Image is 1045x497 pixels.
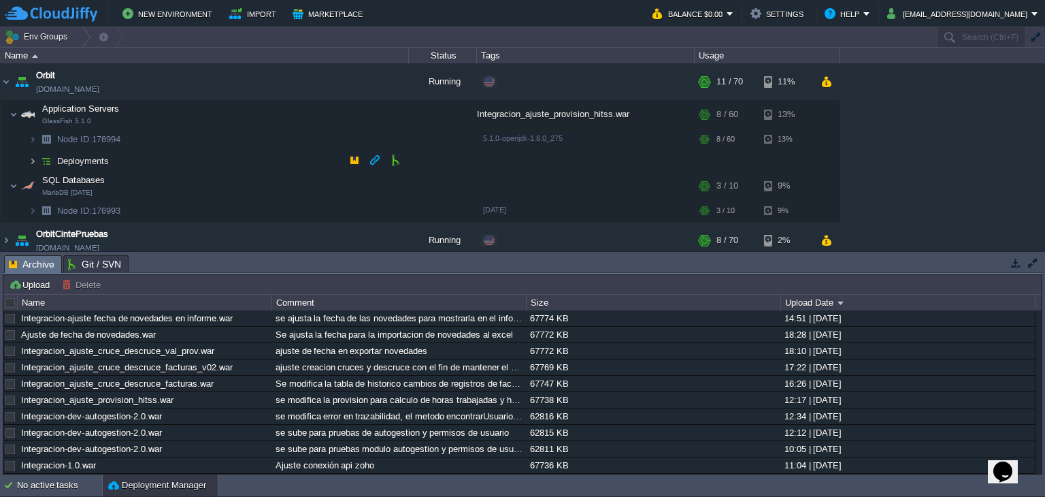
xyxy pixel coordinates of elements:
[272,376,525,391] div: Se modifica la tabla de historico cambios de registros de facturas, se agrega el maestro estados ...
[12,63,31,100] img: AMDAwAAAACH5BAEAAAAALAAAAAABAAEAAAICRAEAOw==
[527,343,780,359] div: 67772 KB
[36,227,108,241] a: OrbitCintePruebas
[527,327,780,342] div: 67772 KB
[988,443,1031,483] iframe: chat widget
[56,133,122,145] span: 176994
[32,54,38,58] img: AMDAwAAAACH5BAEAAAAALAAAAAABAAEAAAICRAEAOw==
[483,134,563,142] span: 5.1.0-openjdk-1.8.0_275
[56,133,122,145] a: Node ID:176994
[527,392,780,408] div: 67738 KB
[764,129,808,150] div: 13%
[695,48,839,63] div: Usage
[716,200,735,221] div: 3 / 10
[527,441,780,457] div: 62811 KB
[293,5,367,22] button: Marketplace
[37,150,56,172] img: AMDAwAAAACH5BAEAAAAALAAAAAABAAEAAAICRAEAOw==
[17,475,102,496] div: No active tasks
[781,392,1034,408] div: 12:17 | [DATE]
[781,359,1034,375] div: 17:22 | [DATE]
[36,69,55,82] a: Orbit
[42,189,93,197] span: MariaDB [DATE]
[56,155,111,167] span: Deployments
[1,63,12,100] img: AMDAwAAAACH5BAEAAAAALAAAAAABAAEAAAICRAEAOw==
[21,330,156,340] a: Ajuste de fecha de novedades.war
[527,458,780,473] div: 67736 KB
[410,48,476,63] div: Status
[716,129,735,150] div: 8 / 60
[57,206,92,216] span: Node ID:
[527,408,780,424] div: 62816 KB
[483,206,506,214] span: [DATE]
[478,48,694,63] div: Tags
[1,222,12,259] img: AMDAwAAAACH5BAEAAAAALAAAAAABAAEAAAICRAEAOw==
[781,327,1034,342] div: 18:28 | [DATE]
[21,428,162,438] a: Integracion-dev-autogestion-2.0.war
[527,359,780,375] div: 67769 KB
[21,444,162,454] a: Integracion-dev-autogestion-2.0.war
[57,134,92,144] span: Node ID:
[272,343,525,359] div: ajuste de fecha en exportar novedades
[764,200,808,221] div: 9%
[29,129,37,150] img: AMDAwAAAACH5BAEAAAAALAAAAAABAAEAAAICRAEAOw==
[9,278,54,291] button: Upload
[477,101,695,128] div: Integracion_ajuste_provision_hitss.war
[21,411,162,421] a: Integracion-dev-autogestion-2.0.war
[42,117,91,125] span: GlassFish 5.1.0
[5,27,72,46] button: Env Groups
[229,5,280,22] button: Import
[272,425,525,440] div: se sube para pruebas de autogestion y permisos de usuario
[21,362,233,372] a: Integracion_ajuste_cruce_descruce_facturas_v02.war
[825,5,863,22] button: Help
[781,441,1034,457] div: 10:05 | [DATE]
[41,175,107,185] a: SQL DatabasesMariaDB [DATE]
[37,200,56,221] img: AMDAwAAAACH5BAEAAAAALAAAAAABAAEAAAICRAEAOw==
[272,359,525,375] div: ajuste creacion cruces y descruce con el fin de mantener el historico y evitar recalculos en line...
[21,395,173,405] a: Integracion_ajuste_provision_hitss.war
[272,441,525,457] div: se sube para pruebas modulo autogestion y permisos de usuarios(admin inicialmente)
[716,222,738,259] div: 8 / 70
[56,205,122,217] a: Node ID:176993
[122,5,216,22] button: New Environment
[527,376,780,391] div: 67747 KB
[29,200,37,221] img: AMDAwAAAACH5BAEAAAAALAAAAAABAAEAAAICRAEAOw==
[781,343,1034,359] div: 18:10 | [DATE]
[56,205,122,217] span: 176993
[5,5,97,22] img: CloudJiffy
[716,172,738,199] div: 3 / 10
[272,327,525,342] div: Se ajusta la fecha para la importacion de novedades al excel
[272,408,525,424] div: se modifica error en trazabilidad, el metodo encontrarUsuario no existia
[36,241,99,255] a: [DOMAIN_NAME]
[21,379,214,389] a: Integracion_ajuste_cruce_descruce_facturas.war
[272,310,525,326] div: se ajusta la fecha de las novedades para mostrarla en el informe exportado a excel.
[409,222,477,259] div: Running
[18,172,37,199] img: AMDAwAAAACH5BAEAAAAALAAAAAABAAEAAAICRAEAOw==
[10,172,18,199] img: AMDAwAAAACH5BAEAAAAALAAAAAABAAEAAAICRAEAOw==
[764,63,808,100] div: 11%
[36,82,99,96] a: [DOMAIN_NAME]
[764,172,808,199] div: 9%
[887,5,1031,22] button: [EMAIL_ADDRESS][DOMAIN_NAME]
[62,278,105,291] button: Delete
[764,101,808,128] div: 13%
[716,63,743,100] div: 11 / 70
[781,408,1034,424] div: 12:34 | [DATE]
[272,392,525,408] div: se modifica la provision para calculo de horas trabajadas y hora novedades
[409,63,477,100] div: Running
[272,458,525,473] div: Ajuste conexión api zoho
[21,346,214,356] a: Integracion_ajuste_cruce_descruce_val_prov.war
[527,310,780,326] div: 67774 KB
[652,5,727,22] button: Balance $0.00
[9,256,54,273] span: Archive
[750,5,808,22] button: Settings
[29,150,37,172] img: AMDAwAAAACH5BAEAAAAALAAAAAABAAEAAAICRAEAOw==
[18,101,37,128] img: AMDAwAAAACH5BAEAAAAALAAAAAABAAEAAAICRAEAOw==
[781,376,1034,391] div: 16:26 | [DATE]
[10,101,18,128] img: AMDAwAAAACH5BAEAAAAALAAAAAABAAEAAAICRAEAOw==
[68,256,121,272] span: Git / SVN
[527,425,780,440] div: 62815 KB
[764,222,808,259] div: 2%
[108,479,206,492] button: Deployment Manager
[41,103,121,114] span: Application Servers
[41,174,107,186] span: SQL Databases
[527,295,780,310] div: Size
